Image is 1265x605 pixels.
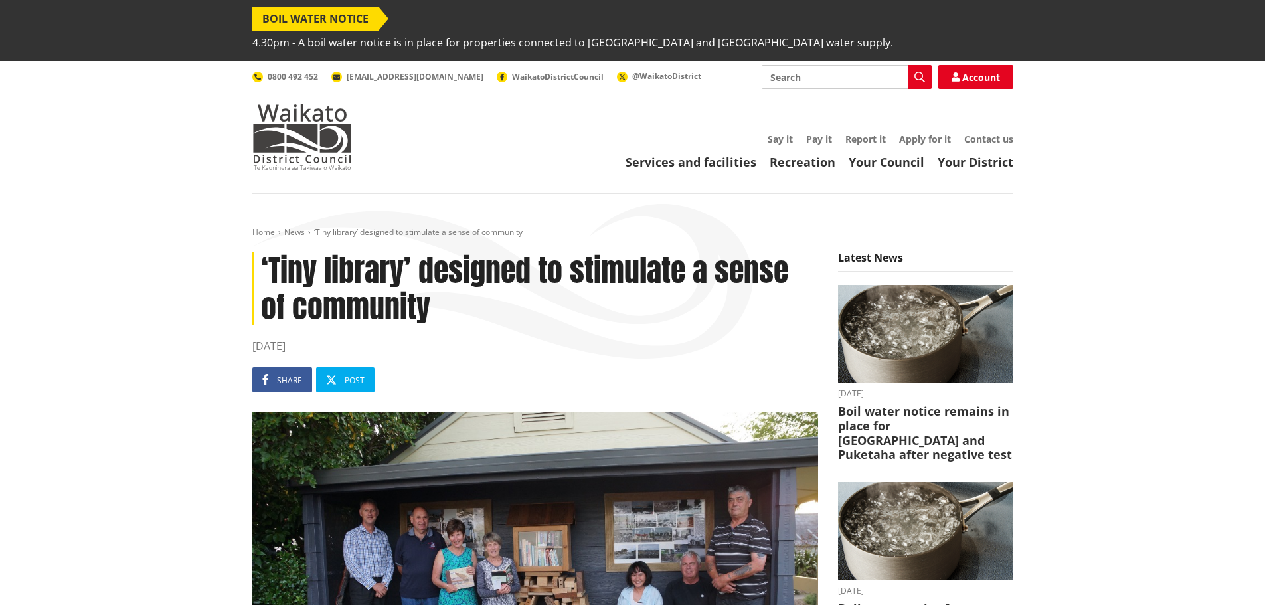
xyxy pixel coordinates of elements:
nav: breadcrumb [252,227,1013,238]
a: Contact us [964,133,1013,145]
a: boil water notice gordonton puketaha [DATE] Boil water notice remains in place for [GEOGRAPHIC_DA... [838,285,1013,462]
a: Recreation [770,154,835,170]
a: WaikatoDistrictCouncil [497,71,604,82]
a: Pay it [806,133,832,145]
h3: Boil water notice remains in place for [GEOGRAPHIC_DATA] and Puketaha after negative test [838,404,1013,462]
a: Share [252,367,312,392]
span: BOIL WATER NOTICE [252,7,379,31]
a: Services and facilities [626,154,756,170]
a: Home [252,226,275,238]
span: ‘Tiny library’ designed to stimulate a sense of community [314,226,523,238]
span: Post [345,375,365,386]
span: [EMAIL_ADDRESS][DOMAIN_NAME] [347,71,483,82]
input: Search input [762,65,932,89]
img: boil water notice [838,285,1013,384]
span: WaikatoDistrictCouncil [512,71,604,82]
a: News [284,226,305,238]
span: Share [277,375,302,386]
a: Account [938,65,1013,89]
time: [DATE] [838,390,1013,398]
img: boil water notice [838,482,1013,581]
span: @WaikatoDistrict [632,70,701,82]
a: 0800 492 452 [252,71,318,82]
a: Apply for it [899,133,951,145]
h1: ‘Tiny library’ designed to stimulate a sense of community [252,252,818,325]
a: Post [316,367,375,392]
time: [DATE] [252,338,818,354]
img: Waikato District Council - Te Kaunihera aa Takiwaa o Waikato [252,104,352,170]
time: [DATE] [838,587,1013,595]
a: Your District [938,154,1013,170]
h5: Latest News [838,252,1013,272]
a: @WaikatoDistrict [617,70,701,82]
a: Say it [768,133,793,145]
a: Report it [845,133,886,145]
a: Your Council [849,154,924,170]
span: 0800 492 452 [268,71,318,82]
a: [EMAIL_ADDRESS][DOMAIN_NAME] [331,71,483,82]
span: 4.30pm - A boil water notice is in place for properties connected to [GEOGRAPHIC_DATA] and [GEOGR... [252,31,893,54]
